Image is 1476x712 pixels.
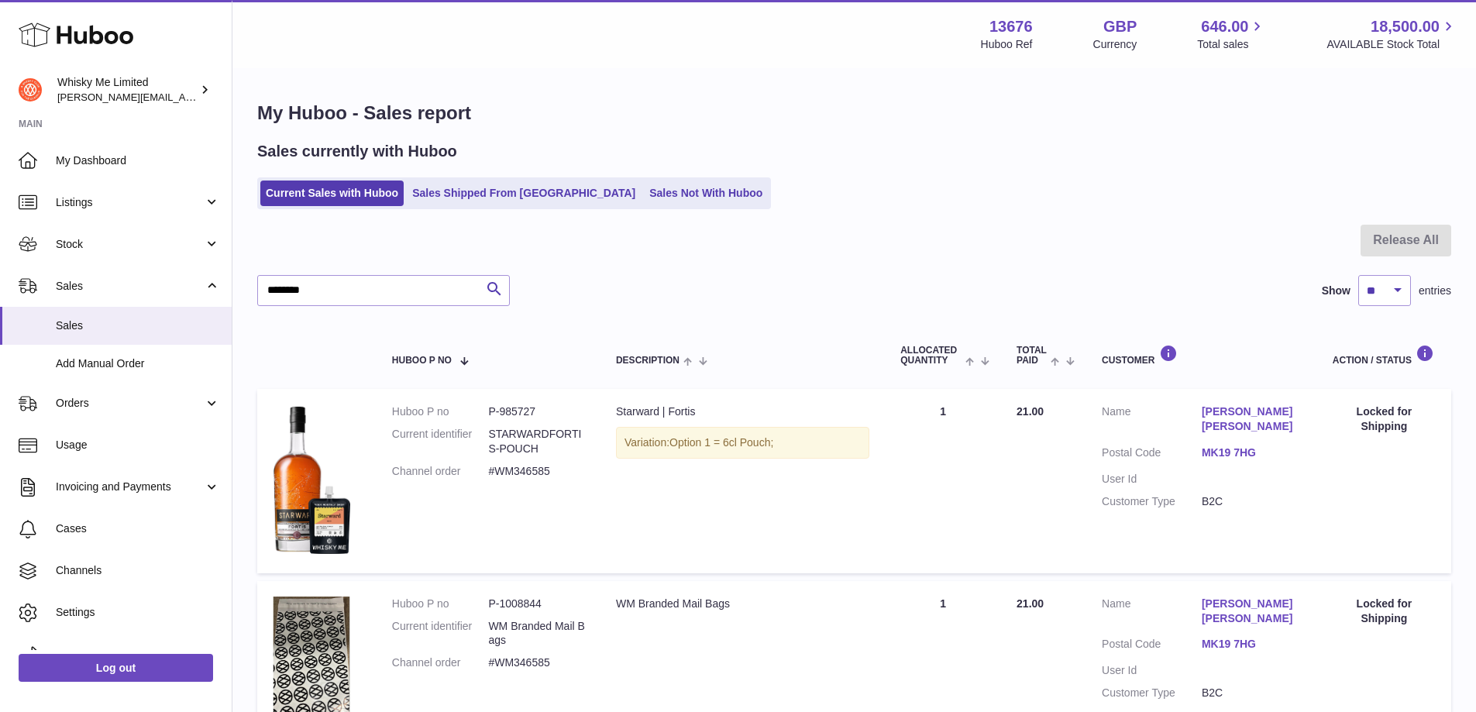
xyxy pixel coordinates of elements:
[1202,445,1302,460] a: MK19 7HG
[56,563,220,578] span: Channels
[392,427,489,456] dt: Current identifier
[885,389,1001,573] td: 1
[488,597,585,611] dd: P-1008844
[56,153,220,168] span: My Dashboard
[1103,16,1137,37] strong: GBP
[1201,16,1248,37] span: 646.00
[56,396,204,411] span: Orders
[644,181,768,206] a: Sales Not With Huboo
[1202,686,1302,700] dd: B2C
[257,141,457,162] h2: Sales currently with Huboo
[56,438,220,452] span: Usage
[1202,597,1302,626] a: [PERSON_NAME] [PERSON_NAME]
[1333,345,1436,366] div: Action / Status
[1322,284,1350,298] label: Show
[488,404,585,419] dd: P-985727
[1197,37,1266,52] span: Total sales
[488,619,585,648] dd: WM Branded Mail Bags
[19,654,213,682] a: Log out
[488,427,585,456] dd: STARWARDFORTIS-POUCH
[392,404,489,419] dt: Huboo P no
[392,655,489,670] dt: Channel order
[407,181,641,206] a: Sales Shipped From [GEOGRAPHIC_DATA]
[392,619,489,648] dt: Current identifier
[1326,16,1457,52] a: 18,500.00 AVAILABLE Stock Total
[56,195,204,210] span: Listings
[1017,405,1044,418] span: 21.00
[1333,404,1436,434] div: Locked for Shipping
[392,597,489,611] dt: Huboo P no
[56,480,204,494] span: Invoicing and Payments
[57,91,311,103] span: [PERSON_NAME][EMAIL_ADDRESS][DOMAIN_NAME]
[1202,404,1302,434] a: [PERSON_NAME] [PERSON_NAME]
[669,436,773,449] span: Option 1 = 6cl Pouch;
[1017,346,1047,366] span: Total paid
[900,346,962,366] span: ALLOCATED Quantity
[1197,16,1266,52] a: 646.00 Total sales
[1017,597,1044,610] span: 21.00
[488,464,585,479] dd: #WM346585
[1102,637,1202,655] dt: Postal Code
[56,647,220,662] span: Returns
[1102,494,1202,509] dt: Customer Type
[56,605,220,620] span: Settings
[989,16,1033,37] strong: 13676
[616,356,680,366] span: Description
[1102,686,1202,700] dt: Customer Type
[1419,284,1451,298] span: entries
[392,464,489,479] dt: Channel order
[57,75,197,105] div: Whisky Me Limited
[1202,637,1302,652] a: MK19 7HG
[981,37,1033,52] div: Huboo Ref
[1102,345,1302,366] div: Customer
[1102,472,1202,487] dt: User Id
[56,318,220,333] span: Sales
[616,597,869,611] div: WM Branded Mail Bags
[19,78,42,101] img: frances@whiskyshop.com
[616,427,869,459] div: Variation:
[1333,597,1436,626] div: Locked for Shipping
[616,404,869,419] div: Starward | Fortis
[260,181,404,206] a: Current Sales with Huboo
[1102,445,1202,464] dt: Postal Code
[1102,663,1202,678] dt: User Id
[257,101,1451,126] h1: My Huboo - Sales report
[56,521,220,536] span: Cases
[1326,37,1457,52] span: AVAILABLE Stock Total
[1102,597,1202,630] dt: Name
[1202,494,1302,509] dd: B2C
[488,655,585,670] dd: #WM346585
[1102,404,1202,438] dt: Name
[392,356,452,366] span: Huboo P no
[1093,37,1137,52] div: Currency
[56,279,204,294] span: Sales
[1371,16,1440,37] span: 18,500.00
[56,356,220,371] span: Add Manual Order
[273,404,350,553] img: Packcutoutfortis.png
[56,237,204,252] span: Stock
